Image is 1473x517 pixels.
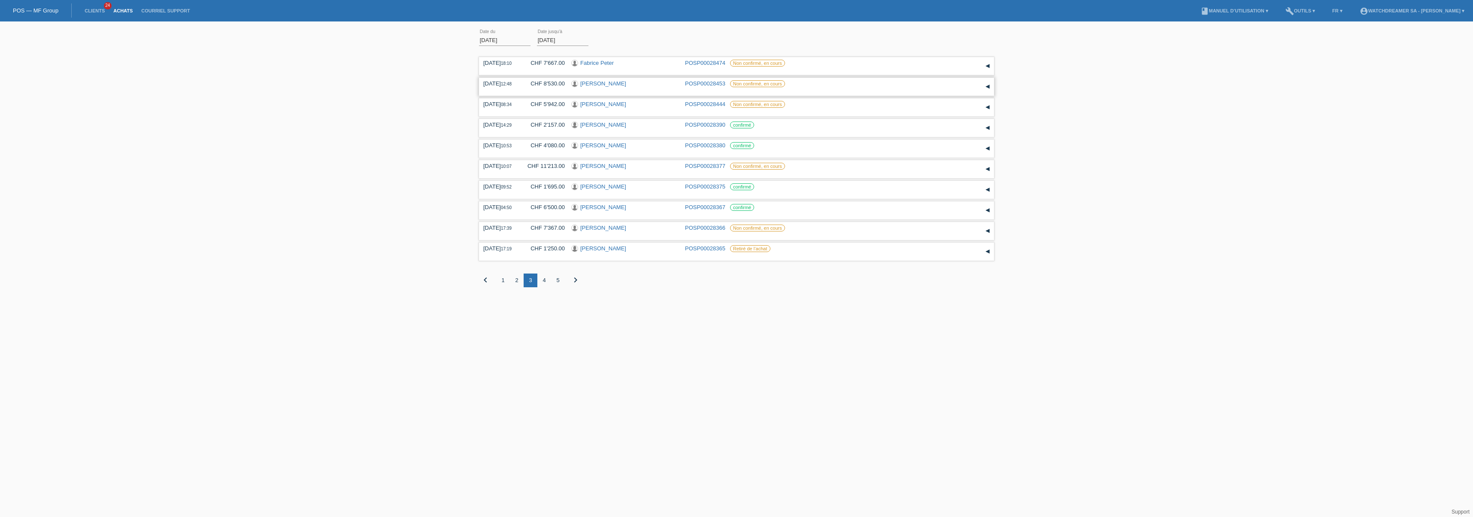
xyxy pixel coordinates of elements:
[537,274,551,287] div: 4
[580,225,626,231] a: [PERSON_NAME]
[981,80,994,93] div: étendre/coller
[524,122,565,128] div: CHF 2'157.00
[1355,8,1469,13] a: account_circleWatchdreamer SA - [PERSON_NAME] ▾
[137,8,194,13] a: Courriel Support
[483,183,518,190] div: [DATE]
[524,274,537,287] div: 3
[1285,7,1294,15] i: build
[685,60,725,66] a: POSP00028474
[730,225,785,231] label: Non confirmé, en cours
[1328,8,1347,13] a: FR ▾
[524,60,565,66] div: CHF 7'667.00
[685,204,725,210] a: POSP00028367
[580,204,626,210] a: [PERSON_NAME]
[524,142,565,149] div: CHF 4'080.00
[496,274,510,287] div: 1
[981,245,994,258] div: étendre/coller
[1200,7,1209,15] i: book
[730,163,785,170] label: Non confirmé, en cours
[501,205,512,210] span: 04:50
[524,204,565,210] div: CHF 6'500.00
[730,101,785,108] label: Non confirmé, en cours
[981,204,994,217] div: étendre/coller
[580,80,626,87] a: [PERSON_NAME]
[501,82,512,86] span: 12:48
[501,226,512,231] span: 17:39
[483,80,518,87] div: [DATE]
[524,80,565,87] div: CHF 8'530.00
[981,122,994,134] div: étendre/coller
[981,60,994,73] div: étendre/coller
[483,204,518,210] div: [DATE]
[501,61,512,66] span: 18:10
[551,274,565,287] div: 5
[580,122,626,128] a: [PERSON_NAME]
[730,183,754,190] label: confirmé
[981,101,994,114] div: étendre/coller
[580,183,626,190] a: [PERSON_NAME]
[1452,509,1470,515] a: Support
[730,60,785,67] label: Non confirmé, en cours
[981,225,994,237] div: étendre/coller
[580,163,626,169] a: [PERSON_NAME]
[501,123,512,128] span: 14:29
[685,245,725,252] a: POSP00028365
[685,225,725,231] a: POSP00028366
[685,80,725,87] a: POSP00028453
[730,122,754,128] label: confirmé
[501,143,512,148] span: 10:53
[104,2,112,9] span: 24
[483,101,518,107] div: [DATE]
[13,7,58,14] a: POS — MF Group
[109,8,137,13] a: Achats
[580,101,626,107] a: [PERSON_NAME]
[501,164,512,169] span: 10:07
[730,204,754,211] label: confirmé
[483,163,518,169] div: [DATE]
[483,245,518,252] div: [DATE]
[981,183,994,196] div: étendre/coller
[685,183,725,190] a: POSP00028375
[730,80,785,87] label: Non confirmé, en cours
[580,245,626,252] a: [PERSON_NAME]
[981,163,994,176] div: étendre/coller
[730,142,754,149] label: confirmé
[80,8,109,13] a: Clients
[524,183,565,190] div: CHF 1'695.00
[685,163,725,169] a: POSP00028377
[483,142,518,149] div: [DATE]
[501,102,512,107] span: 08:34
[570,275,581,285] i: chevron_right
[510,274,524,287] div: 2
[524,225,565,231] div: CHF 7'367.00
[685,122,725,128] a: POSP00028390
[685,142,725,149] a: POSP00028380
[524,101,565,107] div: CHF 5'942.00
[501,185,512,189] span: 09:52
[501,246,512,251] span: 17:19
[480,275,491,285] i: chevron_left
[981,142,994,155] div: étendre/coller
[483,60,518,66] div: [DATE]
[483,122,518,128] div: [DATE]
[524,245,565,252] div: CHF 1'250.00
[1360,7,1368,15] i: account_circle
[580,142,626,149] a: [PERSON_NAME]
[685,101,725,107] a: POSP00028444
[524,163,565,169] div: CHF 11'213.00
[730,245,770,252] label: Retiré de l‘achat
[1281,8,1319,13] a: buildOutils ▾
[1196,8,1273,13] a: bookManuel d’utilisation ▾
[580,60,614,66] a: Fabrice Peter
[483,225,518,231] div: [DATE]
